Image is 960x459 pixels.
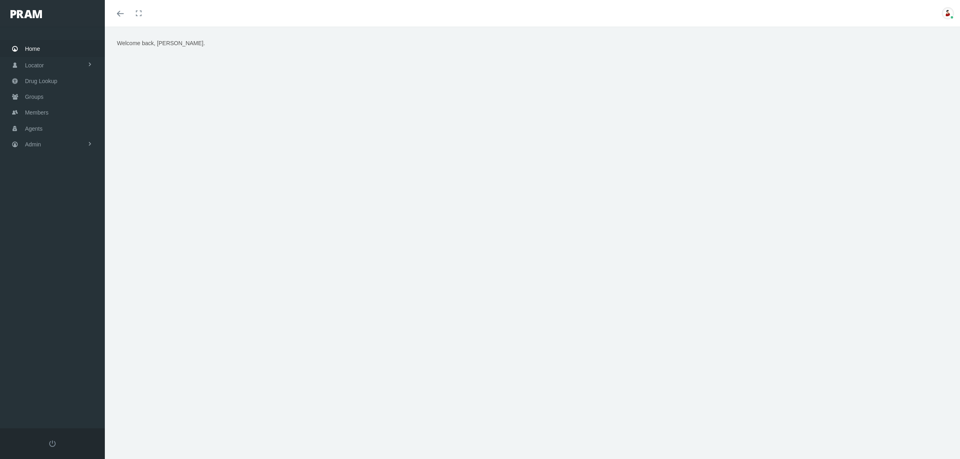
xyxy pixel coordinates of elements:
[25,41,40,56] span: Home
[25,105,48,120] span: Members
[942,7,954,19] img: S_Profile_Picture_701.jpg
[25,58,44,73] span: Locator
[25,137,41,152] span: Admin
[10,10,42,18] img: PRAM_20_x_78.png
[25,121,43,136] span: Agents
[25,73,57,89] span: Drug Lookup
[117,40,205,46] span: Welcome back, [PERSON_NAME].
[25,89,44,104] span: Groups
